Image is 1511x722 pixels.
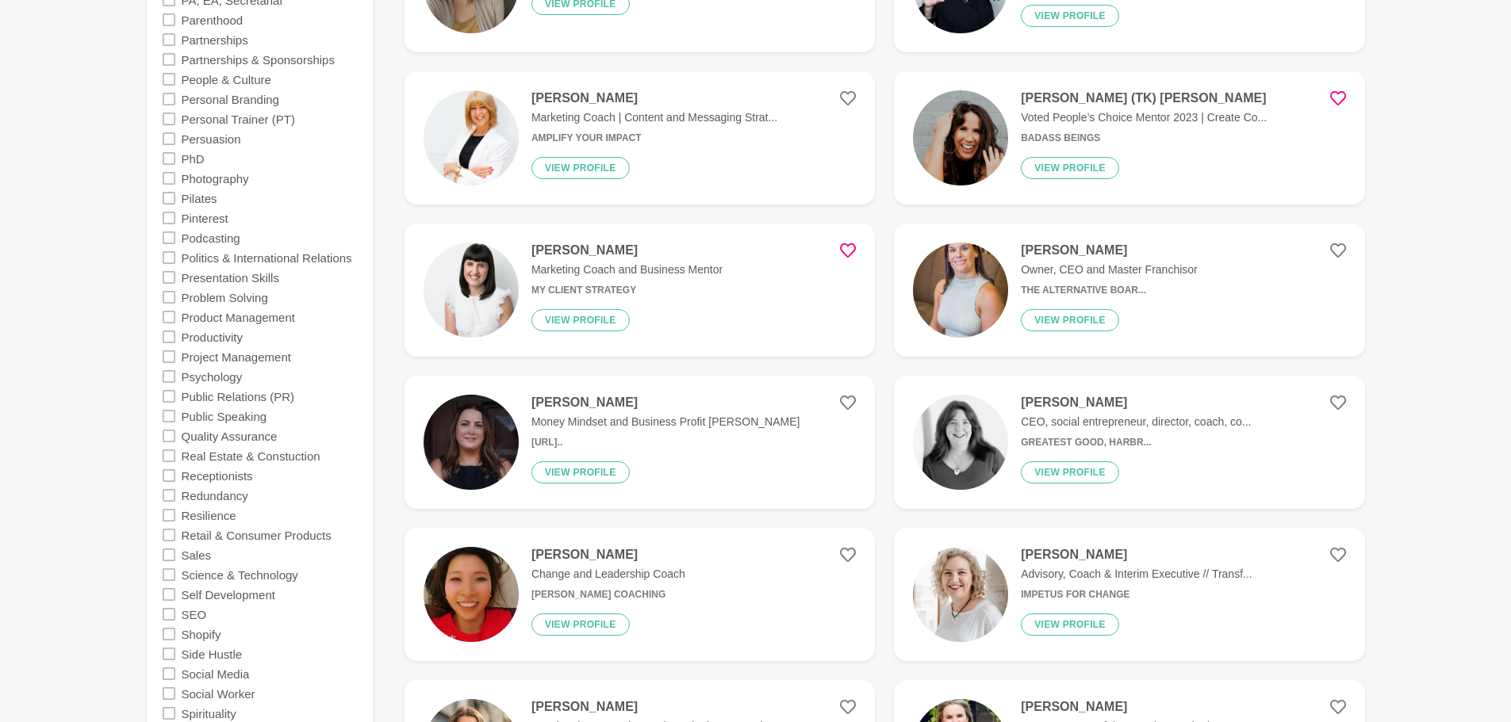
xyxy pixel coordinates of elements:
[531,262,723,278] p: Marketing Coach and Business Mentor
[1021,309,1119,331] button: View profile
[1021,5,1119,27] button: View profile
[182,128,241,148] label: Persuasion
[531,309,630,331] button: View profile
[182,109,295,128] label: Personal Trainer (PT)
[405,223,875,357] a: [PERSON_NAME]Marketing Coach and Business MentorMy Client StrategyView profile
[531,395,800,411] h4: [PERSON_NAME]
[182,227,240,247] label: Podcasting
[531,157,630,179] button: View profile
[182,89,279,109] label: Personal Branding
[1021,262,1198,278] p: Owner, CEO and Master Franchisor
[182,426,278,445] label: Quality Assurance
[913,547,1008,642] img: 7b9577813ac18711f865de0d7879f62f6e15d784-1606x1860.jpg
[1021,395,1251,411] h4: [PERSON_NAME]
[531,461,630,483] button: View profile
[1021,566,1252,583] p: Advisory, Coach & Interim Executive // Transf...
[182,307,295,327] label: Product Management
[182,69,271,89] label: People & Culture
[531,414,800,430] p: Money Mindset and Business Profit [PERSON_NAME]
[405,376,875,509] a: [PERSON_NAME]Money Mindset and Business Profit [PERSON_NAME][URL]..View profile
[1021,699,1260,715] h4: [PERSON_NAME]
[913,243,1008,338] img: cf546f4ad71aed9fb37f8464524c6646ec487af5-2400x3600.jpg
[531,90,777,106] h4: [PERSON_NAME]
[182,10,244,29] label: Parenthood
[531,109,777,126] p: Marketing Coach | Content and Messaging Strat...
[424,395,519,490] img: b23ed02b14994ec4a52b354ced50e4d2149f2c47-327x308.png
[182,208,228,227] label: Pinterest
[1021,109,1267,126] p: Voted People’s Choice Mentor 2023 | Create Co...
[182,49,335,69] label: Partnerships & Sponsorships
[894,528,1364,661] a: [PERSON_NAME]Advisory, Coach & Interim Executive // Transf...Impetus For ChangeView profile
[531,566,685,583] p: Change and Leadership Coach
[1021,437,1251,449] h6: Greatest Good, Harbr...
[531,589,685,601] h6: [PERSON_NAME] Coaching
[182,287,268,307] label: Problem Solving
[182,604,207,624] label: SEO
[182,247,352,267] label: Politics & International Relations
[182,465,253,485] label: Receptionists
[531,547,685,563] h4: [PERSON_NAME]
[405,528,875,661] a: [PERSON_NAME]Change and Leadership Coach[PERSON_NAME] CoachingView profile
[894,376,1364,509] a: [PERSON_NAME]CEO, social entrepreneur, director, coach, co...Greatest Good, Harbr...View profile
[182,346,291,366] label: Project Management
[531,243,723,258] h4: [PERSON_NAME]
[1021,285,1198,296] h6: The Alternative Boar...
[182,544,212,564] label: Sales
[1021,132,1267,144] h6: Badass Beings
[913,90,1008,185] img: 8eb549bad4ac7334d10a0fcfeabb965ffb2b64f8-526x789.jpg
[182,663,250,683] label: Social Media
[913,395,1008,490] img: 16f74ce8fc436dd1413e5d960e147598d09f7027-500x499.jpg
[424,243,519,338] img: db06e221843413adb550f4697f89cd127c0e7e8f-1200x1200.jpg
[531,613,630,636] button: View profile
[182,683,255,703] label: Social Worker
[1021,613,1119,636] button: View profile
[424,90,519,185] img: a2641c0d7bf03d5e9d633abab72f2716cff6266a-1000x1134.png
[182,525,332,544] label: Retail & Consumer Products
[182,267,279,287] label: Presentation Skills
[531,132,777,144] h6: Amplify Your Impact
[182,624,221,644] label: Shopify
[1021,547,1252,563] h4: [PERSON_NAME]
[182,584,275,604] label: Self Development
[894,223,1364,357] a: [PERSON_NAME]Owner, CEO and Master FranchisorThe Alternative Boar...View profile
[182,168,249,188] label: Photography
[894,71,1364,204] a: [PERSON_NAME] (TK) [PERSON_NAME]Voted People’s Choice Mentor 2023 | Create Co...Badass BeingsView...
[182,485,248,505] label: Redundancy
[182,505,236,525] label: Resilience
[1021,461,1119,483] button: View profile
[182,29,248,49] label: Partnerships
[1021,90,1267,106] h4: [PERSON_NAME] (TK) [PERSON_NAME]
[531,285,723,296] h6: My Client Strategy
[531,437,800,449] h6: [URL]..
[424,547,519,642] img: 18c25d3d82725d2fe97947ff9add4fc12f85a524-1183x1183.png
[182,366,243,386] label: Psychology
[182,406,267,426] label: Public Speaking
[531,699,777,715] h4: [PERSON_NAME]
[182,386,295,406] label: Public Relations (PR)
[182,564,298,584] label: Science & Technology
[182,445,320,465] label: Real Estate & Constuction
[1021,414,1251,430] p: CEO, social entrepreneur, director, coach, co...
[182,327,244,346] label: Productivity
[1021,243,1198,258] h4: [PERSON_NAME]
[405,71,875,204] a: [PERSON_NAME]Marketing Coach | Content and Messaging Strat...Amplify Your ImpactView profile
[182,644,243,663] label: Side Hustle
[1021,157,1119,179] button: View profile
[182,148,205,168] label: PhD
[182,188,217,208] label: Pilates
[1021,589,1252,601] h6: Impetus For Change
